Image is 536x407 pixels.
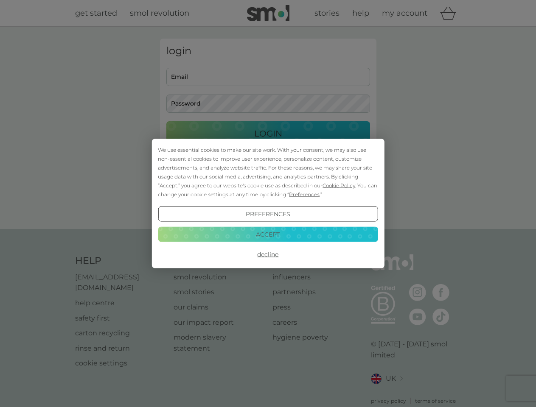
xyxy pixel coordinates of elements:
[158,206,378,222] button: Preferences
[152,139,384,268] div: Cookie Consent Prompt
[158,247,378,262] button: Decline
[158,145,378,199] div: We use essential cookies to make our site work. With your consent, we may also use non-essential ...
[289,191,320,198] span: Preferences
[323,182,355,189] span: Cookie Policy
[158,226,378,242] button: Accept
